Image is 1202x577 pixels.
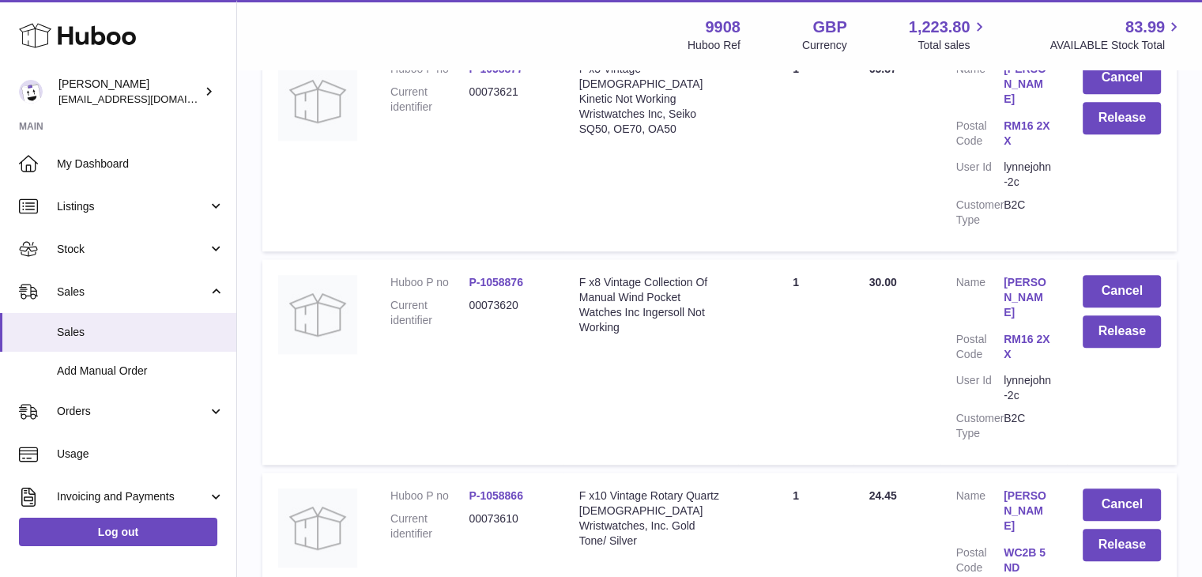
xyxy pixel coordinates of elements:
[918,38,988,53] span: Total sales
[579,62,723,136] div: F x3 Vintage [DEMOGRAPHIC_DATA] Kinetic Not Working Wristwatches Inc, Seiko SQ50, OE70, OA50
[956,332,1004,366] dt: Postal Code
[19,80,43,104] img: tbcollectables@hotmail.co.uk
[390,275,469,290] dt: Huboo P no
[1004,275,1051,320] a: [PERSON_NAME]
[1083,529,1161,561] button: Release
[956,62,1004,111] dt: Name
[57,404,208,419] span: Orders
[1004,373,1051,403] dd: lynnejohn-2c
[688,38,740,53] div: Huboo Ref
[57,285,208,300] span: Sales
[579,275,723,335] div: F x8 Vintage Collection Of Manual Wind Pocket Watches Inc Ingersoll Not Working
[1083,102,1161,134] button: Release
[278,488,357,568] img: no-photo.jpg
[1125,17,1165,38] span: 83.99
[956,119,1004,153] dt: Postal Code
[278,275,357,354] img: no-photo.jpg
[58,77,201,107] div: [PERSON_NAME]
[1049,38,1183,53] span: AVAILABLE Stock Total
[57,325,224,340] span: Sales
[390,298,469,328] dt: Current identifier
[869,276,897,288] span: 30.00
[909,17,970,38] span: 1,223.80
[956,373,1004,403] dt: User Id
[469,85,547,115] dd: 00073621
[57,489,208,504] span: Invoicing and Payments
[1083,315,1161,348] button: Release
[57,199,208,214] span: Listings
[1004,411,1051,441] dd: B2C
[57,447,224,462] span: Usage
[1004,545,1051,575] a: WC2B 5ND
[1004,160,1051,190] dd: lynnejohn-2c
[1004,332,1051,362] a: RM16 2XX
[956,411,1004,441] dt: Customer Type
[956,488,1004,537] dt: Name
[1004,119,1051,149] a: RM16 2XX
[579,488,723,549] div: F x10 Vintage Rotary Quartz [DEMOGRAPHIC_DATA] Wristwatches, Inc. Gold Tone/ Silver
[469,276,523,288] a: P-1058876
[909,17,989,53] a: 1,223.80 Total sales
[1004,488,1051,534] a: [PERSON_NAME]
[57,242,208,257] span: Stock
[57,157,224,172] span: My Dashboard
[57,364,224,379] span: Add Manual Order
[390,511,469,541] dt: Current identifier
[869,489,897,502] span: 24.45
[19,518,217,546] a: Log out
[278,62,357,141] img: no-photo.jpg
[1083,488,1161,521] button: Cancel
[390,488,469,503] dt: Huboo P no
[956,160,1004,190] dt: User Id
[390,85,469,115] dt: Current identifier
[738,46,853,251] td: 1
[738,259,853,465] td: 1
[1004,198,1051,228] dd: B2C
[1083,275,1161,307] button: Cancel
[956,198,1004,228] dt: Customer Type
[812,17,846,38] strong: GBP
[705,17,740,38] strong: 9908
[1049,17,1183,53] a: 83.99 AVAILABLE Stock Total
[469,511,547,541] dd: 00073610
[1083,62,1161,94] button: Cancel
[802,38,847,53] div: Currency
[956,275,1004,324] dt: Name
[1004,62,1051,107] a: [PERSON_NAME]
[58,92,232,105] span: [EMAIL_ADDRESS][DOMAIN_NAME]
[469,298,547,328] dd: 00073620
[469,489,523,502] a: P-1058866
